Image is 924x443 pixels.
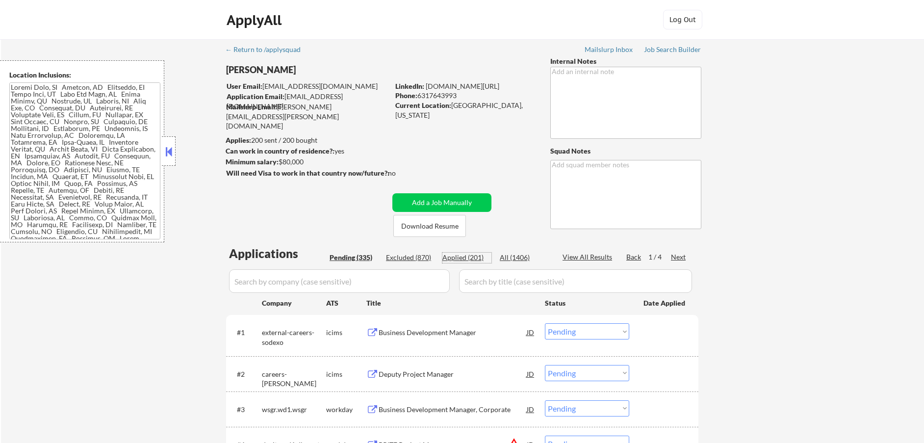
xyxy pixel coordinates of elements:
strong: Minimum salary: [226,157,279,166]
div: Applied (201) [442,253,491,262]
strong: User Email: [227,82,262,90]
div: View All Results [563,252,615,262]
div: #1 [237,328,254,338]
div: Business Development Manager [379,328,527,338]
button: Download Resume [393,215,466,237]
div: external-careers-sodexo [262,328,326,347]
strong: Application Email: [227,92,284,101]
div: ← Return to /applysquad [225,46,310,53]
button: Add a Job Manually [392,193,491,212]
input: Search by title (case sensitive) [459,269,692,293]
div: Next [671,252,687,262]
strong: Applies: [226,136,251,144]
div: Internal Notes [550,56,701,66]
a: Job Search Builder [644,46,701,55]
div: wsgr.wd1.wsgr [262,405,326,415]
div: 200 sent / 200 bought [226,135,389,145]
div: careers-[PERSON_NAME] [262,369,326,389]
div: icims [326,328,366,338]
div: Status [545,294,629,312]
div: [GEOGRAPHIC_DATA], [US_STATE] [395,101,534,120]
a: ← Return to /applysquad [225,46,310,55]
div: Pending (335) [330,253,379,262]
strong: Current Location: [395,101,451,109]
div: #3 [237,405,254,415]
a: [DOMAIN_NAME][URL] [426,82,499,90]
div: Excluded (870) [386,253,435,262]
strong: Can work in country of residence?: [226,147,334,155]
div: Squad Notes [550,146,701,156]
div: workday [326,405,366,415]
div: [PERSON_NAME][EMAIL_ADDRESS][PERSON_NAME][DOMAIN_NAME] [226,102,389,131]
div: 6317643993 [395,91,534,101]
div: Company [262,298,326,308]
div: JD [526,400,536,418]
strong: Phone: [395,91,417,100]
strong: Will need Visa to work in that country now/future?: [226,169,389,177]
div: Date Applied [643,298,687,308]
div: $80,000 [226,157,389,167]
div: Business Development Manager, Corporate [379,405,527,415]
div: Title [366,298,536,308]
button: Log Out [663,10,702,29]
div: ApplyAll [227,12,284,28]
div: #2 [237,369,254,379]
a: Mailslurp Inbox [585,46,634,55]
input: Search by company (case sensitive) [229,269,450,293]
div: no [388,168,416,178]
div: [PERSON_NAME] [226,64,428,76]
div: JD [526,365,536,383]
strong: LinkedIn: [395,82,424,90]
div: Deputy Project Manager [379,369,527,379]
div: Location Inclusions: [9,70,160,80]
div: Applications [229,248,326,260]
div: 1 / 4 [648,252,671,262]
div: Mailslurp Inbox [585,46,634,53]
div: Back [626,252,642,262]
div: Job Search Builder [644,46,701,53]
div: [EMAIL_ADDRESS][DOMAIN_NAME] [227,81,389,91]
div: JD [526,323,536,341]
strong: Mailslurp Email: [226,103,277,111]
div: [EMAIL_ADDRESS][DOMAIN_NAME] [227,92,389,111]
div: All (1406) [500,253,549,262]
div: yes [226,146,386,156]
div: ATS [326,298,366,308]
div: icims [326,369,366,379]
